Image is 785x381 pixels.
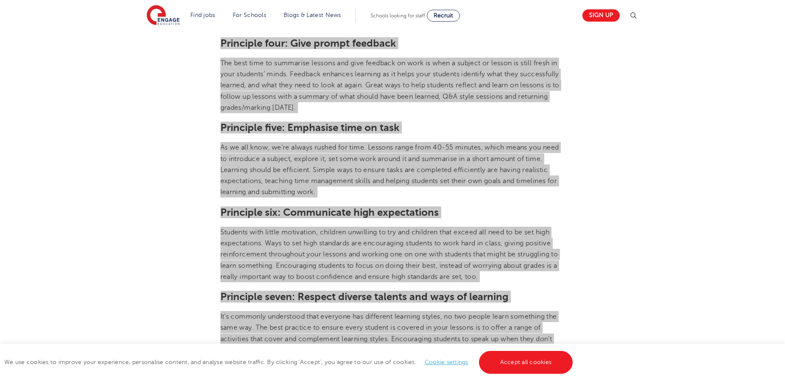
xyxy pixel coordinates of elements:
p: It’s commonly understood that everyone has different learning styles, no two people learn somethi... [220,311,565,356]
a: Blogs & Latest News [284,12,341,18]
a: Sign up [582,9,620,22]
span: Schools looking for staff [370,13,425,19]
p: Students with little motivation, children unwilling to try and children that exceed all need to b... [220,227,565,282]
img: Engage Education [147,5,180,26]
span: Recruit [434,12,453,19]
a: Find jobs [190,12,215,18]
p: The best time to summarise lessons and give feedback on work is when a subject or lesson is still... [220,58,565,113]
a: Recruit [427,10,460,22]
h3: Principle five: Emphasise time on task [220,122,565,133]
h3: Principle six: Communicate high expectations [220,206,565,218]
h3: Principle seven: Respect diverse talents and ways of learning [220,291,565,303]
p: As we all know, we’re always rushed for time. Lessons range from 40-55 minutes, which means you n... [220,142,565,197]
h3: Principle four: Give prompt feedback [220,37,565,49]
a: For Schools [233,12,266,18]
a: Cookie settings [425,359,468,365]
span: We use cookies to improve your experience, personalise content, and analyse website traffic. By c... [4,359,575,365]
a: Accept all cookies [479,351,573,374]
